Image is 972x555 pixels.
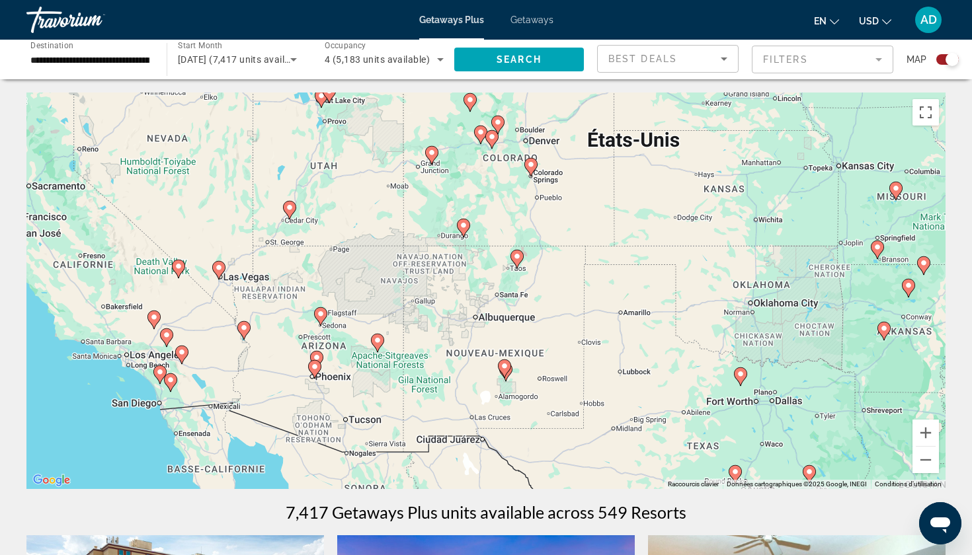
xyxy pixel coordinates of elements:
button: Search [454,48,584,71]
button: Zoom arrière [912,447,939,473]
span: Occupancy [325,41,366,50]
button: Passer en plein écran [912,99,939,126]
span: Map [907,50,926,69]
span: 4 (5,183 units available) [325,54,430,65]
span: en [814,16,827,26]
span: Start Month [178,41,222,50]
span: Search [497,54,542,65]
span: USD [859,16,879,26]
button: Raccourcis clavier [668,480,719,489]
span: AD [920,13,937,26]
a: Travorium [26,3,159,37]
h1: 7,417 Getaways Plus units available across 549 Resorts [286,502,686,522]
a: Ouvrir cette zone dans Google Maps (dans une nouvelle fenêtre) [30,472,73,489]
a: Getaways Plus [419,15,484,25]
button: Change language [814,11,839,30]
button: Change currency [859,11,891,30]
button: User Menu [911,6,946,34]
span: Destination [30,40,73,50]
mat-select: Sort by [608,51,727,67]
span: [DATE] (7,417 units available) [178,54,306,65]
button: Filter [752,45,893,74]
span: Best Deals [608,54,677,64]
a: Conditions d'utilisation (s'ouvre dans un nouvel onglet) [875,480,942,488]
a: Getaways [510,15,553,25]
iframe: Bouton de lancement de la fenêtre de messagerie [919,502,961,544]
span: Données cartographiques ©2025 Google, INEGI [727,480,867,488]
button: Zoom avant [912,420,939,446]
img: Google [30,472,73,489]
